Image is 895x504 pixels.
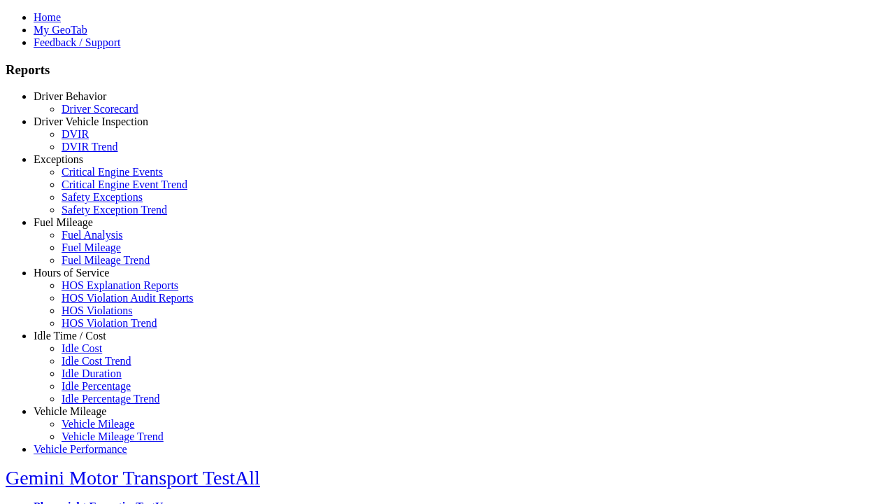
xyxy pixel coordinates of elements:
[62,204,167,216] a: Safety Exception Trend
[34,216,93,228] a: Fuel Mileage
[62,292,194,304] a: HOS Violation Audit Reports
[62,418,134,430] a: Vehicle Mileage
[62,254,150,266] a: Fuel Mileage Trend
[62,342,102,354] a: Idle Cost
[34,90,106,102] a: Driver Behavior
[62,128,89,140] a: DVIR
[34,115,148,127] a: Driver Vehicle Inspection
[34,36,120,48] a: Feedback / Support
[62,393,159,405] a: Idle Percentage Trend
[62,279,178,291] a: HOS Explanation Reports
[62,166,163,178] a: Critical Engine Events
[34,330,106,342] a: Idle Time / Cost
[6,467,260,489] a: Gemini Motor Transport TestAll
[62,178,187,190] a: Critical Engine Event Trend
[62,241,121,253] a: Fuel Mileage
[62,380,131,392] a: Idle Percentage
[34,443,127,455] a: Vehicle Performance
[62,367,122,379] a: Idle Duration
[62,430,164,442] a: Vehicle Mileage Trend
[62,304,132,316] a: HOS Violations
[62,191,143,203] a: Safety Exceptions
[62,141,117,153] a: DVIR Trend
[62,317,157,329] a: HOS Violation Trend
[62,229,123,241] a: Fuel Analysis
[34,153,83,165] a: Exceptions
[34,11,61,23] a: Home
[34,267,109,279] a: Hours of Service
[34,405,106,417] a: Vehicle Mileage
[62,355,131,367] a: Idle Cost Trend
[34,24,87,36] a: My GeoTab
[62,103,138,115] a: Driver Scorecard
[6,62,889,78] h3: Reports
